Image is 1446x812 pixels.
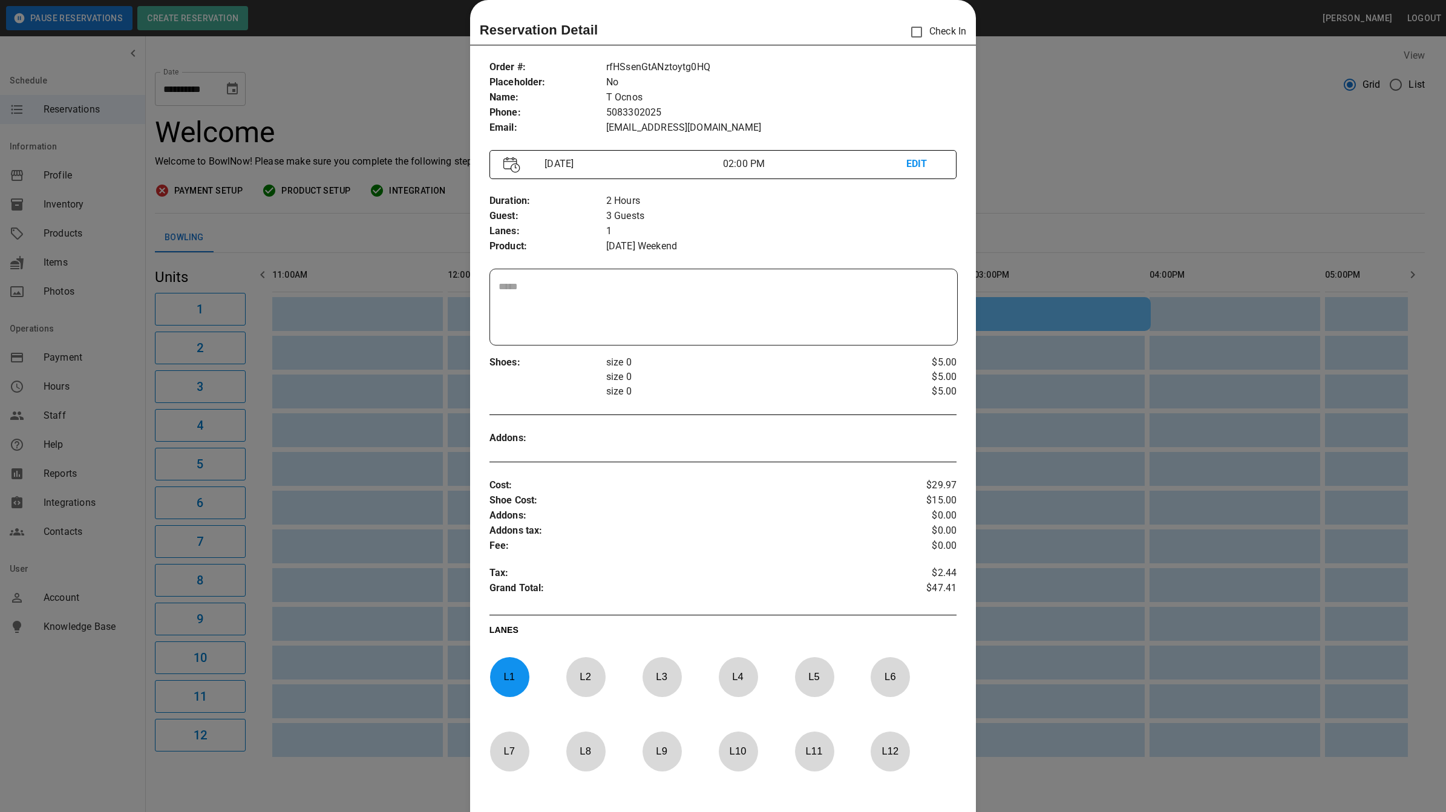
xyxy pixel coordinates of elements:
[489,566,879,581] p: Tax :
[718,737,758,765] p: L 10
[879,493,957,508] p: $15.00
[489,523,879,539] p: Addons tax :
[489,508,879,523] p: Addons :
[489,75,606,90] p: Placeholder :
[566,737,606,765] p: L 8
[606,75,957,90] p: No
[606,209,957,224] p: 3 Guests
[904,19,966,45] p: Check In
[606,370,879,384] p: size 0
[489,493,879,508] p: Shoe Cost :
[870,737,910,765] p: L 12
[606,105,957,120] p: 5083302025
[489,431,606,446] p: Addons :
[489,105,606,120] p: Phone :
[906,157,943,172] p: EDIT
[879,355,957,370] p: $5.00
[480,20,598,40] p: Reservation Detail
[879,384,957,399] p: $5.00
[489,60,606,75] p: Order # :
[489,90,606,105] p: Name :
[879,508,957,523] p: $0.00
[879,523,957,539] p: $0.00
[540,157,723,171] p: [DATE]
[489,355,606,370] p: Shoes :
[489,581,879,599] p: Grand Total :
[642,663,682,691] p: L 3
[642,737,682,765] p: L 9
[489,224,606,239] p: Lanes :
[606,224,957,239] p: 1
[503,157,520,173] img: Vector
[489,539,879,554] p: Fee :
[489,478,879,493] p: Cost :
[489,120,606,136] p: Email :
[606,60,957,75] p: rfHSsenGtANztoytg0HQ
[489,663,529,691] p: L 1
[879,539,957,554] p: $0.00
[870,663,910,691] p: L 6
[879,370,957,384] p: $5.00
[879,566,957,581] p: $2.44
[606,384,879,399] p: size 0
[566,663,606,691] p: L 2
[489,239,606,254] p: Product :
[489,209,606,224] p: Guest :
[489,737,529,765] p: L 7
[606,120,957,136] p: [EMAIL_ADDRESS][DOMAIN_NAME]
[718,663,758,691] p: L 4
[794,737,834,765] p: L 11
[723,157,906,171] p: 02:00 PM
[489,194,606,209] p: Duration :
[606,90,957,105] p: T Ocnos
[879,478,957,493] p: $29.97
[489,624,957,641] p: LANES
[606,194,957,209] p: 2 Hours
[879,581,957,599] p: $47.41
[794,663,834,691] p: L 5
[606,239,957,254] p: [DATE] Weekend
[606,355,879,370] p: size 0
